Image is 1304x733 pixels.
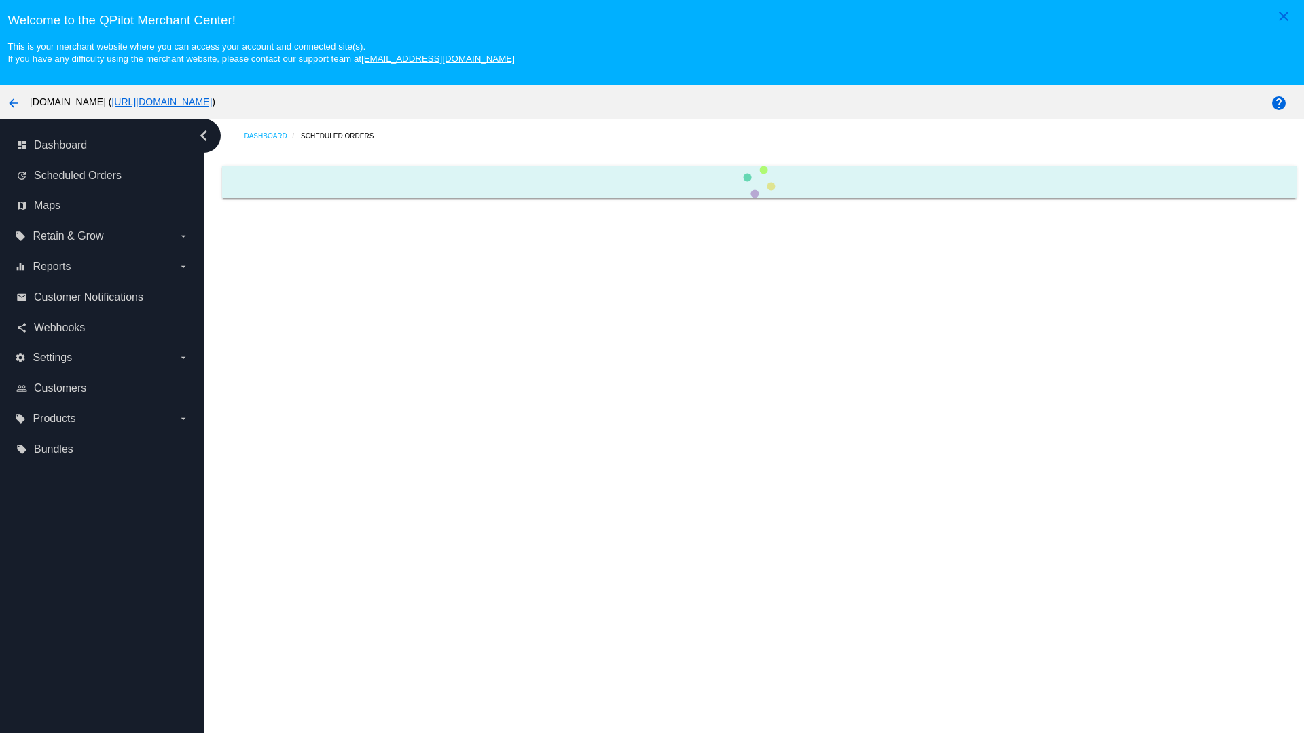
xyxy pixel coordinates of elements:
i: people_outline [16,383,27,394]
i: equalizer [15,261,26,272]
mat-icon: close [1275,8,1292,24]
span: Products [33,413,75,425]
a: [EMAIL_ADDRESS][DOMAIN_NAME] [361,54,515,64]
i: local_offer [15,231,26,242]
a: email Customer Notifications [16,286,189,308]
a: Scheduled Orders [301,126,386,147]
span: [DOMAIN_NAME] ( ) [30,96,215,107]
i: settings [15,352,26,363]
a: map Maps [16,195,189,217]
i: arrow_drop_down [178,261,189,272]
span: Settings [33,352,72,364]
a: local_offer Bundles [16,438,189,460]
i: email [16,292,27,303]
i: update [16,170,27,181]
a: Dashboard [244,126,301,147]
span: Customer Notifications [34,291,143,303]
a: [URL][DOMAIN_NAME] [111,96,212,107]
span: Retain & Grow [33,230,103,242]
mat-icon: arrow_back [5,95,22,111]
a: people_outline Customers [16,377,189,399]
a: share Webhooks [16,317,189,339]
span: Customers [34,382,86,394]
i: arrow_drop_down [178,352,189,363]
span: Reports [33,261,71,273]
span: Scheduled Orders [34,170,122,182]
i: dashboard [16,140,27,151]
i: share [16,322,27,333]
i: local_offer [16,444,27,455]
span: Bundles [34,443,73,455]
span: Webhooks [34,322,85,334]
span: Dashboard [34,139,87,151]
i: arrow_drop_down [178,413,189,424]
a: update Scheduled Orders [16,165,189,187]
small: This is your merchant website where you can access your account and connected site(s). If you hav... [7,41,514,64]
i: map [16,200,27,211]
i: arrow_drop_down [178,231,189,242]
a: dashboard Dashboard [16,134,189,156]
h3: Welcome to the QPilot Merchant Center! [7,13,1296,28]
span: Maps [34,200,60,212]
i: chevron_left [193,125,215,147]
mat-icon: help [1271,95,1287,111]
i: local_offer [15,413,26,424]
